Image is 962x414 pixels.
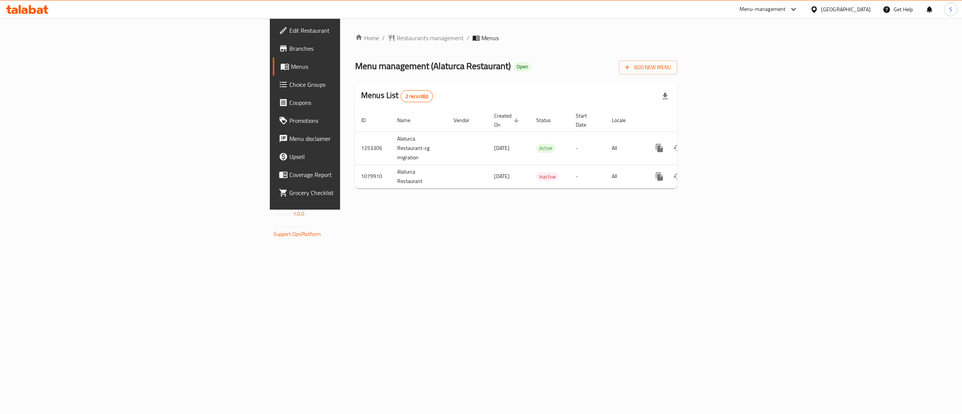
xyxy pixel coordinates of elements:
[291,62,425,71] span: Menus
[669,168,687,186] button: Change Status
[293,209,305,219] span: 1.0.0
[273,21,431,39] a: Edit Restaurant
[355,57,511,74] span: Menu management ( Alaturca Restaurant )
[669,139,687,157] button: Change Status
[401,93,433,100] span: 2 record(s)
[619,60,677,74] button: Add New Menu
[576,111,597,129] span: Start Date
[606,165,644,188] td: All
[361,116,375,125] span: ID
[289,188,425,197] span: Grocery Checklist
[650,168,669,186] button: more
[397,116,420,125] span: Name
[361,90,433,102] h2: Menus List
[536,172,559,181] span: Inactive
[494,171,510,181] span: [DATE]
[273,94,431,112] a: Coupons
[606,131,644,165] td: All
[514,62,531,71] div: Open
[273,57,431,76] a: Menus
[570,165,606,188] td: -
[494,143,510,153] span: [DATE]
[536,172,559,181] div: Inactive
[625,63,671,72] span: Add New Menu
[289,170,425,179] span: Coverage Report
[612,116,635,125] span: Locale
[289,44,425,53] span: Branches
[289,134,425,143] span: Menu disclaimer
[401,90,433,102] div: Total records count
[274,222,308,231] span: Get support on:
[570,131,606,165] td: -
[289,116,425,125] span: Promotions
[289,80,425,89] span: Choice Groups
[274,229,321,239] a: Support.OpsPlatform
[273,112,431,130] a: Promotions
[355,33,677,42] nav: breadcrumb
[273,166,431,184] a: Coverage Report
[514,63,531,70] span: Open
[273,148,431,166] a: Upsell
[536,144,555,153] span: Active
[273,76,431,94] a: Choice Groups
[481,33,499,42] span: Menus
[821,5,871,14] div: [GEOGRAPHIC_DATA]
[273,39,431,57] a: Branches
[289,26,425,35] span: Edit Restaurant
[289,152,425,161] span: Upsell
[949,5,952,14] span: S
[536,116,561,125] span: Status
[454,116,479,125] span: Vendor
[355,109,729,189] table: enhanced table
[273,184,431,202] a: Grocery Checklist
[494,111,521,129] span: Created On
[289,98,425,107] span: Coupons
[273,130,431,148] a: Menu disclaimer
[656,87,674,105] div: Export file
[650,139,669,157] button: more
[644,109,729,132] th: Actions
[467,33,469,42] li: /
[740,5,786,14] div: Menu-management
[274,209,292,219] span: Version:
